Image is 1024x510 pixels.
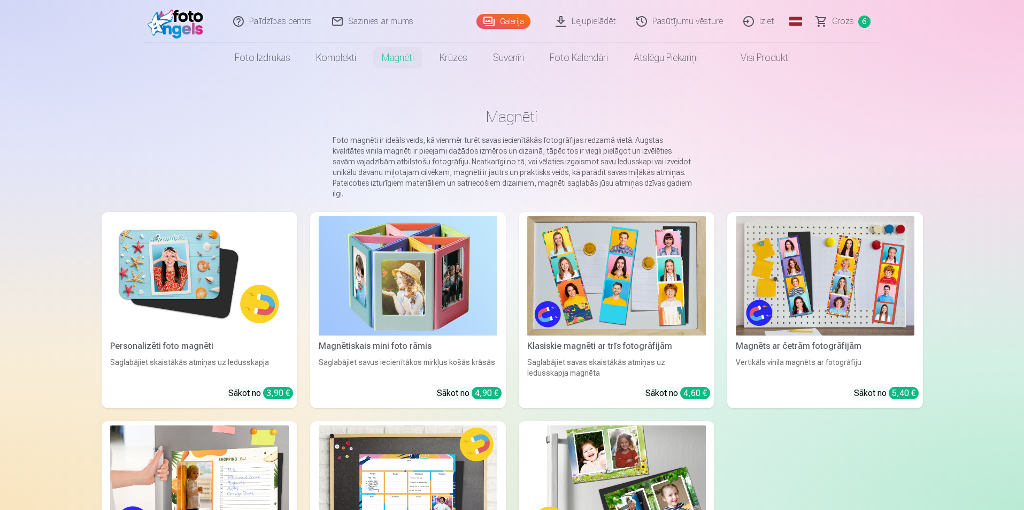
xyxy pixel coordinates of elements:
[527,216,706,336] img: Klasiskie magnēti ar trīs fotogrāfijām
[228,387,293,400] div: Sākot no
[333,135,692,199] p: Foto magnēti ir ideāls veids, kā vienmēr turēt savas iecienītākās fotogrāfijas redzamā vietā. Aug...
[369,43,427,73] a: Magnēti
[832,15,854,28] span: Grozs
[110,216,289,336] img: Personalizēti foto magnēti
[314,357,502,378] div: Saglabājiet savus iecienītākos mirkļus košās krāsās
[645,387,710,400] div: Sākot no
[263,387,293,399] div: 3,90 €
[727,212,923,408] a: Magnēts ar četrām fotogrāfijāmMagnēts ar četrām fotogrāfijāmVertikāls vinila magnēts ar fotogrāfi...
[148,4,209,39] img: /fa1
[437,387,502,400] div: Sākot no
[732,357,919,378] div: Vertikāls vinila magnēts ar fotogrāfiju
[222,43,303,73] a: Foto izdrukas
[106,357,293,378] div: Saglabājiet skaistākās atmiņas uz ledusskapja
[427,43,480,73] a: Krūzes
[480,43,537,73] a: Suvenīri
[319,216,497,336] img: Magnētiskais mini foto rāmis
[621,43,711,73] a: Atslēgu piekariņi
[523,340,710,353] div: Klasiskie magnēti ar trīs fotogrāfijām
[858,16,871,28] span: 6
[523,357,710,378] div: Saglabājiet savas skaistākās atmiņas uz ledusskapja magnēta
[472,387,502,399] div: 4,90 €
[314,340,502,353] div: Magnētiskais mini foto rāmis
[854,387,919,400] div: Sākot no
[889,387,919,399] div: 5,40 €
[476,14,530,29] a: Galerija
[110,107,914,126] h1: Magnēti
[519,212,714,408] a: Klasiskie magnēti ar trīs fotogrāfijāmKlasiskie magnēti ar trīs fotogrāfijāmSaglabājiet savas ska...
[736,216,914,336] img: Magnēts ar četrām fotogrāfijām
[680,387,710,399] div: 4,60 €
[106,340,293,353] div: Personalizēti foto magnēti
[732,340,919,353] div: Magnēts ar četrām fotogrāfijām
[102,212,297,408] a: Personalizēti foto magnētiPersonalizēti foto magnētiSaglabājiet skaistākās atmiņas uz ledusskapja...
[711,43,803,73] a: Visi produkti
[303,43,369,73] a: Komplekti
[537,43,621,73] a: Foto kalendāri
[310,212,506,408] a: Magnētiskais mini foto rāmisMagnētiskais mini foto rāmisSaglabājiet savus iecienītākos mirkļus ko...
